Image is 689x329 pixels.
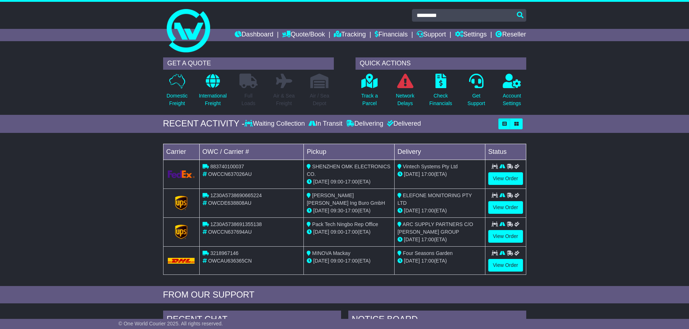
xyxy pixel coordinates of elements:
td: Carrier [163,144,199,160]
div: Waiting Collection [244,120,306,128]
div: In Transit [307,120,344,128]
img: GetCarrierServiceLogo [168,170,195,178]
a: Settings [455,29,487,41]
span: ARC SUPPLY PARTNERS C/O [PERSON_NAME] GROUP [397,221,473,235]
div: - (ETA) [307,228,391,236]
span: 17:00 [345,179,358,185]
span: 09:00 [331,258,343,264]
span: [DATE] [404,258,420,264]
td: Pickup [304,144,395,160]
span: 17:00 [345,258,358,264]
span: [DATE] [313,179,329,185]
a: Track aParcel [361,73,378,111]
span: © One World Courier 2025. All rights reserved. [119,321,223,326]
a: Dashboard [235,29,273,41]
a: View Order [488,201,523,214]
img: GetCarrierServiceLogo [175,196,187,210]
div: (ETA) [397,170,482,178]
a: Reseller [496,29,526,41]
span: [DATE] [313,258,329,264]
a: NetworkDelays [395,73,414,111]
span: [DATE] [313,229,329,235]
a: Financials [375,29,408,41]
span: [DATE] [404,171,420,177]
p: Get Support [467,92,485,107]
span: OWCAU636365CN [208,258,252,264]
span: 17:00 [421,208,434,213]
p: International Freight [199,92,227,107]
div: GET A QUOTE [163,57,334,70]
span: 883740100037 [210,164,244,169]
div: Delivering [344,120,385,128]
a: InternationalFreight [199,73,227,111]
a: View Order [488,172,523,185]
span: Pack Tech Ningbo Rep Office [312,221,378,227]
img: GetCarrierServiceLogo [175,225,187,239]
a: Quote/Book [282,29,325,41]
span: [DATE] [313,208,329,213]
p: Check Financials [429,92,452,107]
span: Vintech Systems Pty Ltd [403,164,458,169]
span: OWCCN637026AU [208,171,252,177]
a: DomesticFreight [166,73,188,111]
a: Support [417,29,446,41]
span: ELEFONE MONITORING PTY LTD [397,192,472,206]
span: 1Z30A5738691355138 [210,221,261,227]
a: View Order [488,230,523,243]
p: Domestic Freight [166,92,187,107]
span: Four Seasons Garden [403,250,453,256]
div: FROM OUR SUPPORT [163,290,526,300]
span: [DATE] [404,208,420,213]
span: OWCCN637694AU [208,229,252,235]
div: - (ETA) [307,257,391,265]
span: 09:30 [331,208,343,213]
div: - (ETA) [307,178,391,186]
span: 3218967146 [210,250,238,256]
p: Full Loads [239,92,258,107]
p: Air & Sea Freight [273,92,295,107]
p: Air / Sea Depot [310,92,329,107]
span: [PERSON_NAME] [PERSON_NAME] Ing Buro GmbH [307,192,385,206]
p: Network Delays [396,92,414,107]
span: [DATE] [404,237,420,242]
div: (ETA) [397,207,482,215]
div: RECENT ACTIVITY - [163,118,245,129]
span: 1Z30A5738690665224 [210,192,261,198]
div: (ETA) [397,236,482,243]
div: QUICK ACTIONS [356,57,526,70]
span: 17:00 [421,171,434,177]
a: GetSupport [467,73,485,111]
div: (ETA) [397,257,482,265]
span: OWCDE638808AU [208,200,251,206]
td: Delivery [394,144,485,160]
span: SHENZHEN OMK ELECTRONICS CO. [307,164,390,177]
span: 17:00 [345,229,358,235]
a: AccountSettings [502,73,522,111]
span: 17:00 [345,208,358,213]
span: 17:00 [421,237,434,242]
div: Delivered [385,120,421,128]
span: 17:00 [421,258,434,264]
p: Track a Parcel [361,92,378,107]
a: CheckFinancials [429,73,452,111]
span: MINOVA Mackay [312,250,350,256]
span: 09:00 [331,229,343,235]
img: DHL.png [168,258,195,264]
span: 09:00 [331,179,343,185]
div: - (ETA) [307,207,391,215]
p: Account Settings [503,92,521,107]
td: OWC / Carrier # [199,144,304,160]
td: Status [485,144,526,160]
a: Tracking [334,29,366,41]
a: View Order [488,259,523,272]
